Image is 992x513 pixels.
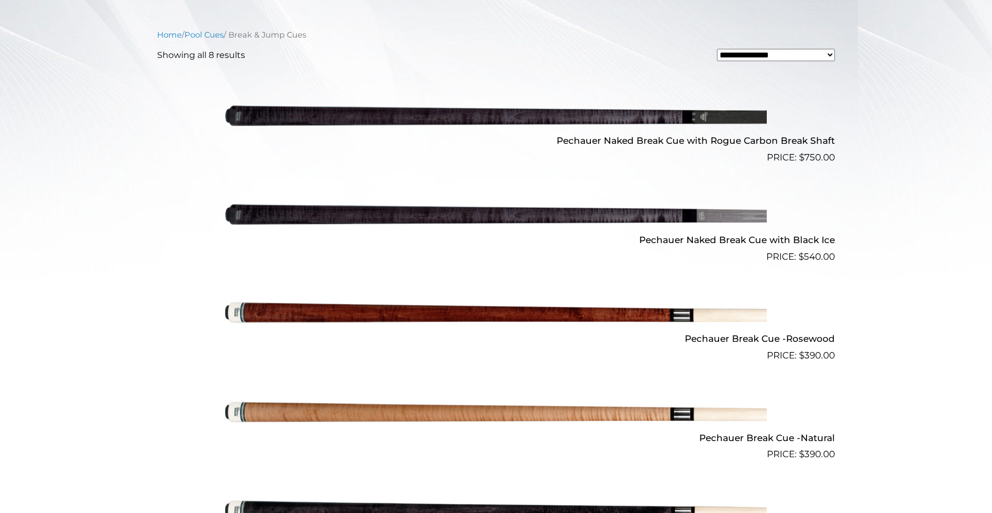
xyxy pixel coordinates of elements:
[157,30,182,40] a: Home
[799,152,804,163] span: $
[157,230,835,250] h2: Pechauer Naked Break Cue with Black Ice
[798,251,835,262] bdi: 540.00
[225,367,767,457] img: Pechauer Break Cue -Natural
[157,49,245,62] p: Showing all 8 results
[799,449,835,459] bdi: 390.00
[799,350,804,361] span: $
[225,169,767,259] img: Pechauer Naked Break Cue with Black Ice
[717,49,835,61] select: Shop order
[798,251,804,262] span: $
[157,329,835,349] h2: Pechauer Break Cue -Rosewood
[799,152,835,163] bdi: 750.00
[225,268,767,358] img: Pechauer Break Cue -Rosewood
[799,449,804,459] span: $
[184,30,224,40] a: Pool Cues
[157,428,835,448] h2: Pechauer Break Cue -Natural
[157,268,835,363] a: Pechauer Break Cue -Rosewood $390.00
[157,70,835,165] a: Pechauer Naked Break Cue with Rogue Carbon Break Shaft $750.00
[157,131,835,151] h2: Pechauer Naked Break Cue with Rogue Carbon Break Shaft
[799,350,835,361] bdi: 390.00
[157,169,835,263] a: Pechauer Naked Break Cue with Black Ice $540.00
[157,29,835,41] nav: Breadcrumb
[225,70,767,160] img: Pechauer Naked Break Cue with Rogue Carbon Break Shaft
[157,367,835,461] a: Pechauer Break Cue -Natural $390.00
